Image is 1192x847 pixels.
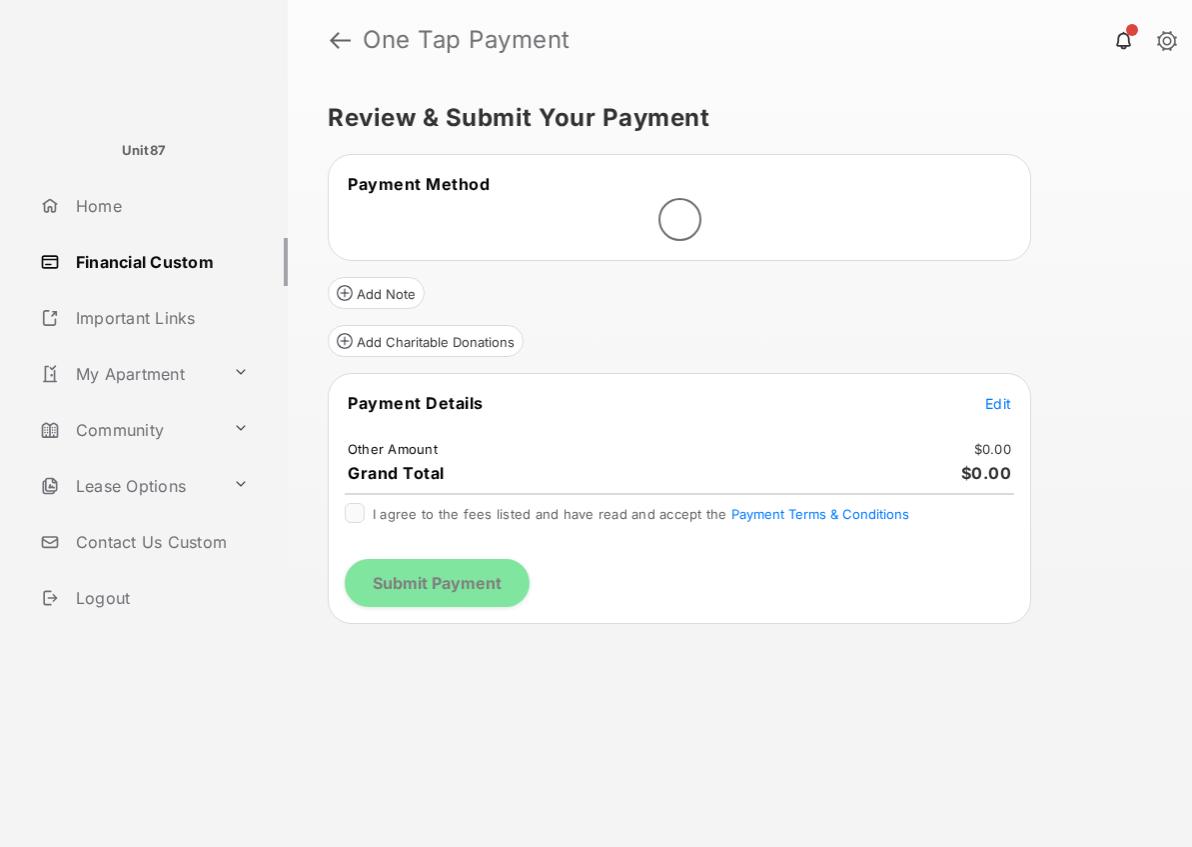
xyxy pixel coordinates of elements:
span: I agree to the fees listed and have read and accept the [373,506,909,522]
span: Edit [985,395,1011,412]
span: $0.00 [961,463,1012,483]
span: Payment Method [348,174,490,194]
a: Logout [32,574,288,622]
td: Other Amount [347,440,439,458]
strong: One Tap Payment [363,28,571,52]
a: Lease Options [32,462,225,510]
button: I agree to the fees listed and have read and accept the [731,506,909,522]
button: Submit Payment [345,559,530,607]
a: Home [32,182,288,230]
a: Community [32,406,225,454]
a: Important Links [32,294,257,342]
h5: Review & Submit Your Payment [328,106,1136,130]
button: Edit [985,393,1011,413]
a: Contact Us Custom [32,518,288,566]
span: Payment Details [348,393,484,413]
button: Add Charitable Donations [328,325,524,357]
p: Unit87 [122,141,167,161]
td: $0.00 [973,440,1012,458]
a: Financial Custom [32,238,288,286]
a: My Apartment [32,350,225,398]
span: Grand Total [348,463,445,483]
button: Add Note [328,277,425,309]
